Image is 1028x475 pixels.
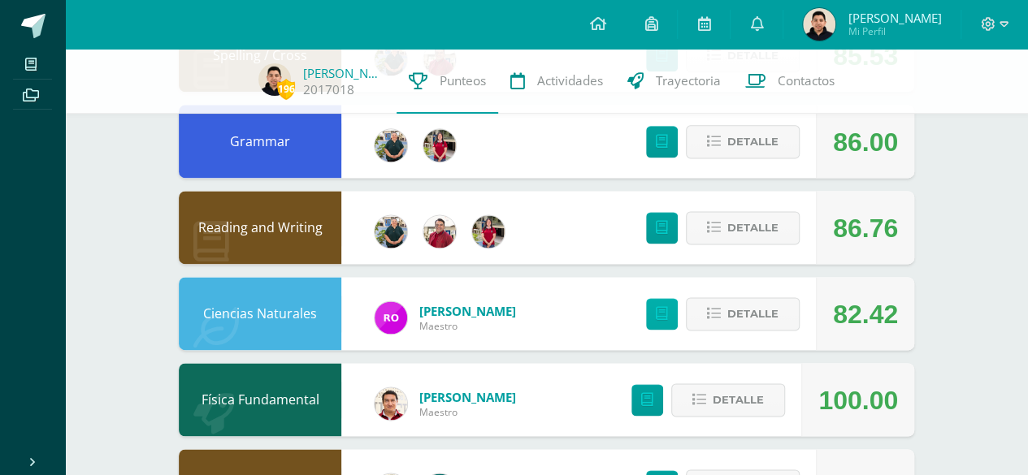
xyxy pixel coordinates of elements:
[397,49,498,114] a: Punteos
[375,387,407,420] img: 76b79572e868f347d82537b4f7bc2cf5.png
[818,364,898,437] div: 100.00
[833,106,898,179] div: 86.00
[179,363,341,436] div: Física Fundamental
[778,72,835,89] span: Contactos
[848,24,941,38] span: Mi Perfil
[671,383,785,417] button: Detalle
[848,10,941,26] span: [PERSON_NAME]
[258,63,291,96] img: f030b365f4a656aee2bc7c6bfb38a77c.png
[419,303,516,319] a: [PERSON_NAME]
[727,213,779,243] span: Detalle
[727,127,779,157] span: Detalle
[713,385,764,415] span: Detalle
[656,72,721,89] span: Trayectoria
[803,8,835,41] img: f030b365f4a656aee2bc7c6bfb38a77c.png
[423,215,456,248] img: 4433c8ec4d0dcbe293dd19cfa8535420.png
[303,81,354,98] a: 2017018
[498,49,615,114] a: Actividades
[375,301,407,334] img: 08228f36aa425246ac1f75ab91e507c5.png
[833,278,898,351] div: 82.42
[303,65,384,81] a: [PERSON_NAME]
[686,297,800,330] button: Detalle
[537,72,603,89] span: Actividades
[472,215,505,248] img: ea60e6a584bd98fae00485d881ebfd6b.png
[375,215,407,248] img: d3b263647c2d686994e508e2c9b90e59.png
[419,319,516,333] span: Maestro
[727,299,779,329] span: Detalle
[179,105,341,178] div: Grammar
[375,129,407,162] img: d3b263647c2d686994e508e2c9b90e59.png
[686,125,800,158] button: Detalle
[179,277,341,350] div: Ciencias Naturales
[440,72,486,89] span: Punteos
[179,191,341,264] div: Reading and Writing
[833,192,898,265] div: 86.76
[686,211,800,244] button: Detalle
[615,49,733,114] a: Trayectoria
[733,49,847,114] a: Contactos
[419,389,516,405] a: [PERSON_NAME]
[277,79,295,99] span: 196
[419,405,516,419] span: Maestro
[423,129,456,162] img: ea60e6a584bd98fae00485d881ebfd6b.png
